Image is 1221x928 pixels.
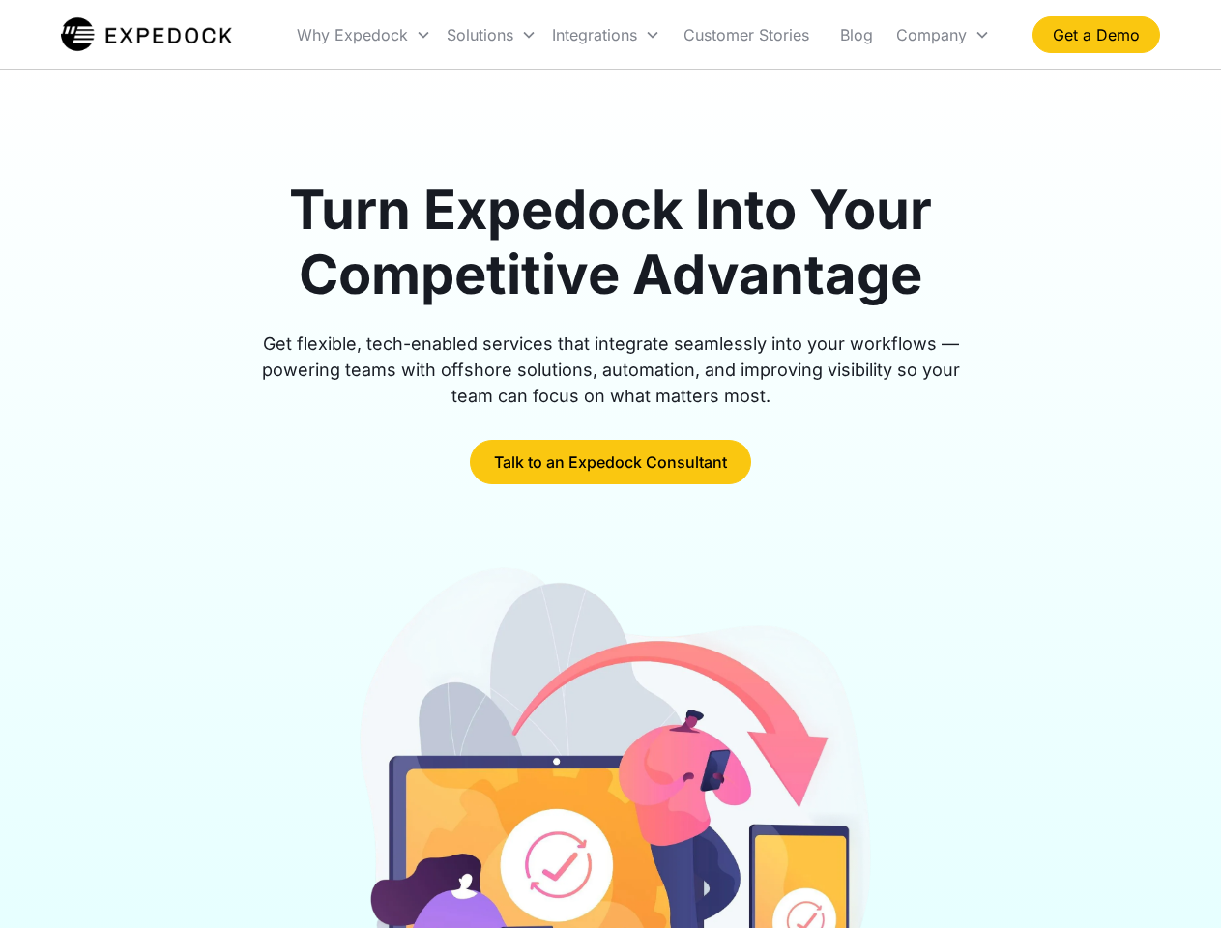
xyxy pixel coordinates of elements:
[240,178,982,307] h1: Turn Expedock Into Your Competitive Advantage
[447,25,513,44] div: Solutions
[1124,835,1221,928] iframe: Chat Widget
[61,15,232,54] img: Expedock Logo
[896,25,967,44] div: Company
[61,15,232,54] a: home
[240,331,982,409] div: Get flexible, tech-enabled services that integrate seamlessly into your workflows — powering team...
[289,2,439,68] div: Why Expedock
[439,2,544,68] div: Solutions
[544,2,668,68] div: Integrations
[668,2,825,68] a: Customer Stories
[888,2,998,68] div: Company
[470,440,751,484] a: Talk to an Expedock Consultant
[825,2,888,68] a: Blog
[552,25,637,44] div: Integrations
[1032,16,1160,53] a: Get a Demo
[297,25,408,44] div: Why Expedock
